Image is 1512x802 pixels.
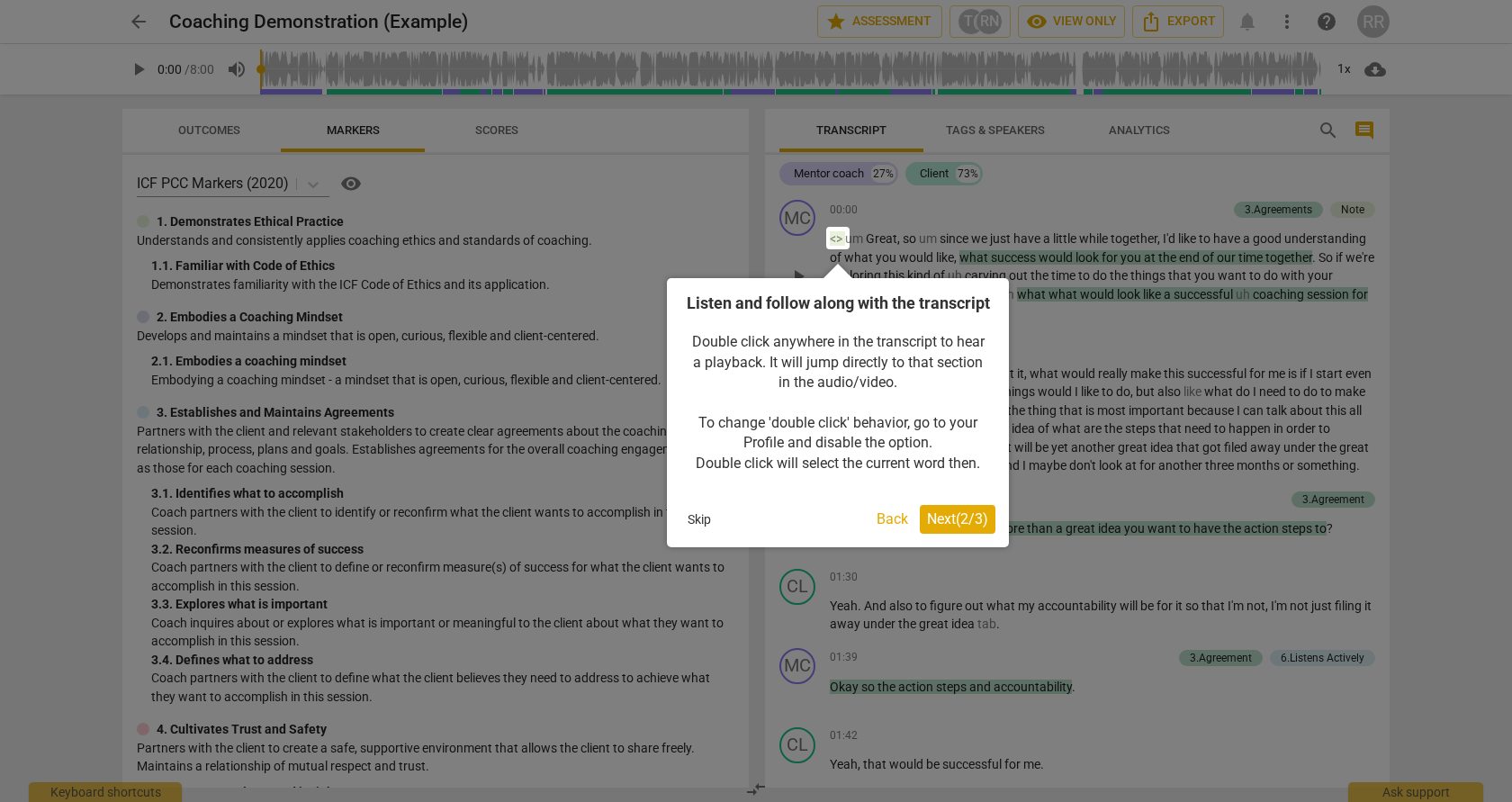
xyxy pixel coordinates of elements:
button: Skip [680,506,718,533]
span: Next ( 2 / 3 ) [927,510,988,527]
div: Double click anywhere in the transcript to hear a playback. It will jump directly to that section... [680,314,995,491]
button: Next [920,505,995,534]
h4: Listen and follow along with the transcript [680,292,995,314]
button: Back [869,505,915,534]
